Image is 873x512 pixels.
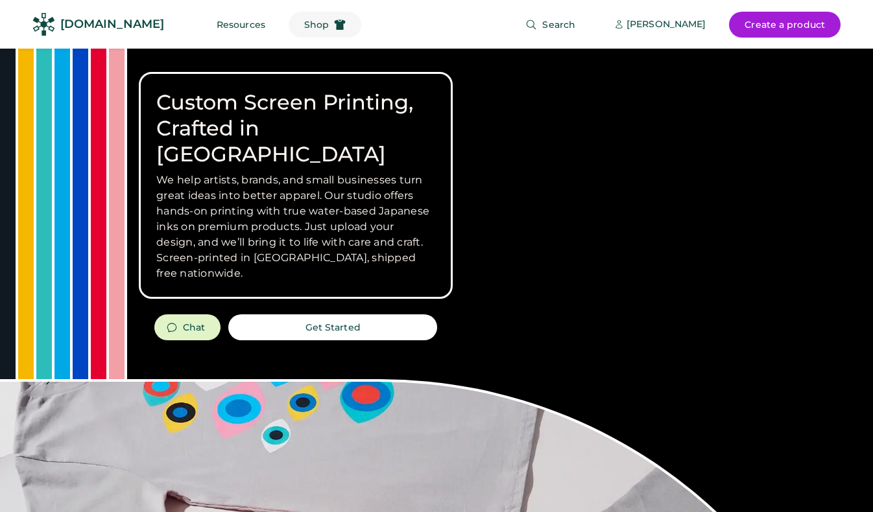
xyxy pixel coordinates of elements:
button: Get Started [228,314,437,340]
button: Create a product [729,12,841,38]
h1: Custom Screen Printing, Crafted in [GEOGRAPHIC_DATA] [156,89,435,167]
img: Rendered Logo - Screens [32,13,55,36]
div: [PERSON_NAME] [627,18,706,31]
div: [DOMAIN_NAME] [60,16,164,32]
span: Shop [304,20,329,29]
button: Resources [201,12,281,38]
h3: We help artists, brands, and small businesses turn great ideas into better apparel. Our studio of... [156,172,435,281]
button: Shop [289,12,361,38]
button: Search [510,12,591,38]
button: Chat [154,314,221,340]
span: Search [542,20,575,29]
